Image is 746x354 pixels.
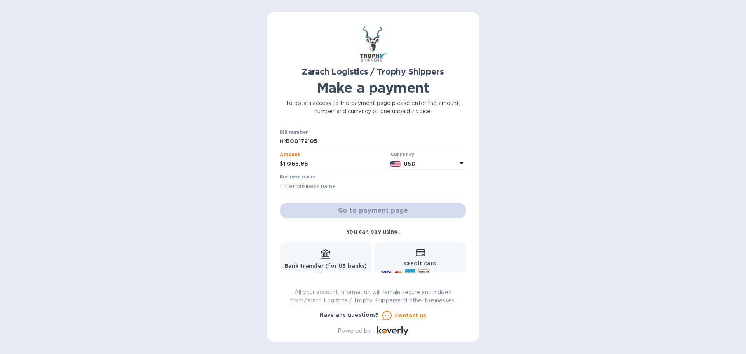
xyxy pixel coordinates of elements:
[280,175,315,180] label: Business name
[286,136,466,147] input: Enter bill number
[320,312,379,318] b: Have any questions?
[390,152,415,157] b: Currency
[283,158,387,170] input: 0.00
[404,160,415,167] b: USD
[395,312,427,319] u: Contact us
[284,263,367,269] b: Bank transfer (for US banks)
[280,130,308,135] label: Bill number
[346,228,399,235] b: You can pay using:
[280,152,300,157] label: Amount
[280,99,466,115] p: To obtain access to the payment page please enter the amount, number and currency of one unpaid i...
[280,288,466,305] p: All your account information will remain secure and hidden from Zarach Logistics / Trophy Shipper...
[302,67,444,77] b: Zarach Logistics / Trophy Shippers
[280,160,283,168] p: $
[284,270,367,278] p: Free
[390,161,401,167] img: USD
[404,260,437,267] b: Credit card
[338,327,371,335] p: Powered by
[280,137,286,145] p: №
[433,271,461,277] span: and more...
[280,80,466,96] h1: Make a payment
[280,180,466,192] input: Enter business name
